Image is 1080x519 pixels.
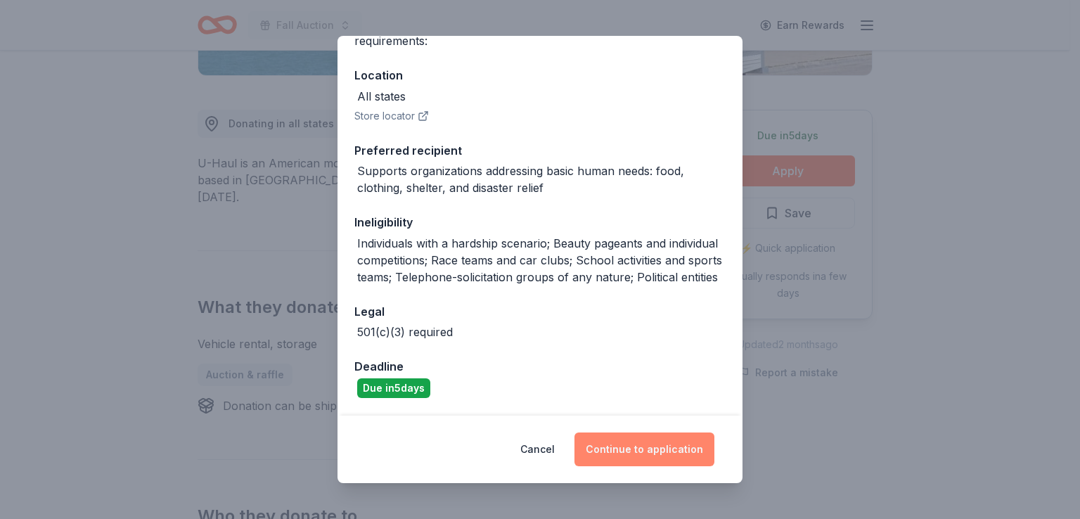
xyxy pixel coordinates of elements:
[357,235,726,286] div: Individuals with a hardship scenario; Beauty pageants and individual competitions; Race teams and...
[354,108,429,124] button: Store locator
[520,432,555,466] button: Cancel
[357,378,430,398] div: Due in 5 days
[354,66,726,84] div: Location
[357,162,726,196] div: Supports organizations addressing basic human needs: food, clothing, shelter, and disaster relief
[354,302,726,321] div: Legal
[357,323,453,340] div: 501(c)(3) required
[574,432,714,466] button: Continue to application
[354,141,726,160] div: Preferred recipient
[354,213,726,231] div: Ineligibility
[357,88,406,105] div: All states
[354,357,726,376] div: Deadline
